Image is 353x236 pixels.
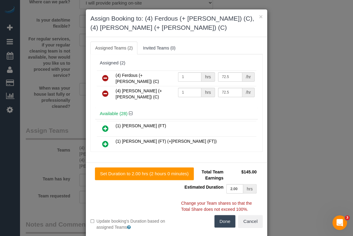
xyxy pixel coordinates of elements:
[259,13,263,20] button: ×
[214,215,236,228] button: Done
[242,88,255,97] div: /hr
[116,88,162,99] span: (4) [PERSON_NAME] (+ [PERSON_NAME]) (C)
[138,42,180,54] a: Invited Teams (0)
[100,60,253,66] div: Assigned (2)
[181,167,225,183] td: Total Team Earnings
[243,184,257,193] div: hrs
[100,111,253,116] h4: Available (28)
[95,167,194,180] button: Set Duration to 2.00 hrs (2 hours 0 minutes)
[90,219,94,223] input: Update booking's Duration based on assigned Teams
[332,215,347,230] iframe: Intercom live chat
[116,123,166,128] span: (1) [PERSON_NAME] (FT)
[225,167,258,183] td: $145.00
[201,72,215,82] div: hrs
[238,215,263,228] button: Cancel
[90,14,263,32] h3: Assign Booking to: (4) Ferdous (+ [PERSON_NAME]) (C), (4) [PERSON_NAME] (+ [PERSON_NAME]) (C)
[242,72,255,82] div: /hr
[116,139,217,144] span: (1) [PERSON_NAME] (FT) (+[PERSON_NAME] (FT))
[116,73,159,84] span: (4) Ferdous (+ [PERSON_NAME]) (C)
[90,218,172,230] label: Update booking's Duration based on assigned Teams
[184,185,223,190] span: Estimated Duration
[201,88,215,97] div: hrs
[345,215,350,220] span: 3
[90,42,137,54] a: Assigned Teams (2)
